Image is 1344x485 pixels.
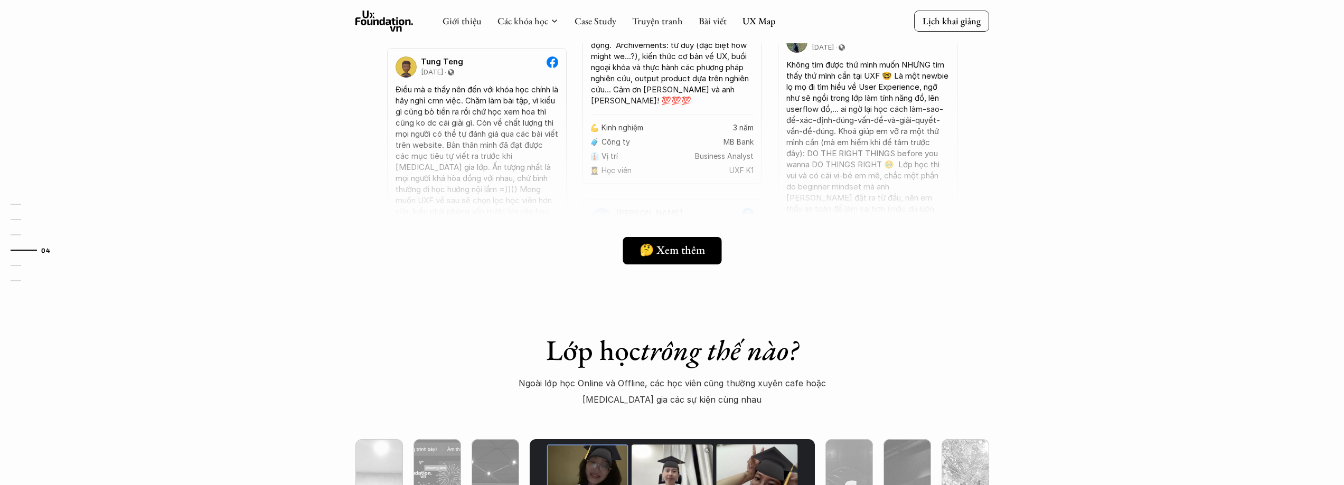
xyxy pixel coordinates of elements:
[396,84,558,228] div: Điều mà e thấy nên đến với khóa học chính là hãy nghỉ cmn việc. Chăm làm bài tập, vì kiểu gì cũng...
[387,48,567,306] a: Tung Teng[DATE]Điều mà e thấy nên đến với khóa học chính là hãy nghỉ cmn việc. Chăm làm bài tập, ...
[497,15,548,27] a: Các khóa học
[623,237,721,264] a: 🤔 Xem thêm
[512,375,833,407] p: Ngoài lớp học Online và Offline, các học viên cũng thường xuyên cafe hoặc [MEDICAL_DATA] gia các ...
[914,11,989,31] a: Lịch khai giảng
[812,43,834,52] p: [DATE]
[575,15,616,27] a: Case Study
[421,68,443,77] p: [DATE]
[699,15,727,27] a: Bài viết
[41,246,50,254] strong: 04
[923,15,981,27] p: Lịch khai giảng
[443,15,482,27] a: Giới thiệu
[632,15,683,27] a: Truyện tranh
[743,15,776,27] a: UX Map
[421,57,463,66] p: Tung Teng
[786,59,949,292] div: Không tìm được thứ mình muốn NHƯNG tìm thấy thứ mình cần tại UXF 🤓 Là một newbie lọ mọ đi tìm hiể...
[640,243,705,257] h5: 🤔 Xem thêm
[11,244,61,256] a: 04
[641,331,798,368] em: trông thế nào?
[488,333,857,367] h1: Lớp học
